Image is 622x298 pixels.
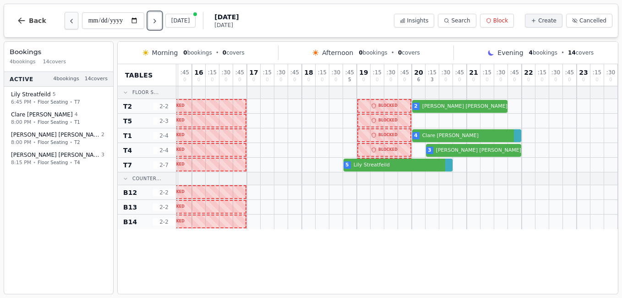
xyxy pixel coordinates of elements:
[165,14,196,28] button: [DATE]
[352,161,442,169] span: Lily Streatfeild
[11,151,99,159] span: [PERSON_NAME] [PERSON_NAME]
[293,77,296,82] span: 0
[74,159,80,166] span: T4
[70,119,72,126] span: •
[38,159,68,166] span: Floor Seating
[304,69,313,76] span: 18
[458,77,461,82] span: 0
[307,77,310,82] span: 0
[153,218,175,226] span: 2 - 2
[183,49,212,56] span: bookings
[579,17,606,24] span: Cancelled
[277,70,285,75] span: : 30
[180,70,189,75] span: : 45
[223,49,245,56] span: covers
[222,70,230,75] span: : 30
[376,77,378,82] span: 0
[123,160,132,170] span: T7
[38,139,68,146] span: Floor Seating
[279,77,282,82] span: 0
[609,77,612,82] span: 0
[224,77,227,82] span: 0
[153,204,175,211] span: 2 - 2
[153,161,175,169] span: 2 - 7
[75,111,78,119] span: 4
[11,98,31,106] span: 6:45 PM
[263,70,272,75] span: : 15
[70,139,72,146] span: •
[362,77,365,82] span: 0
[11,91,51,98] span: Lily Streatfeild
[389,77,392,82] span: 0
[38,99,68,105] span: Floor Seating
[321,77,323,82] span: 0
[6,108,111,129] button: Clare [PERSON_NAME]48:00 PM•Floor Seating•T1
[538,70,546,75] span: : 15
[538,17,557,24] span: Create
[493,17,508,24] span: Block
[568,50,576,56] span: 14
[6,148,111,170] button: [PERSON_NAME] [PERSON_NAME]38:15 PM•Floor Seating•T4
[469,69,478,76] span: 21
[249,69,258,76] span: 17
[451,17,470,24] span: Search
[85,75,108,83] span: 14 covers
[568,49,594,56] span: covers
[595,77,598,82] span: 0
[420,132,511,140] span: Clare [PERSON_NAME]
[398,49,420,56] span: covers
[561,49,564,56] span: •
[606,70,615,75] span: : 30
[444,77,447,82] span: 0
[322,48,353,57] span: Afternoon
[359,49,387,56] span: bookings
[235,70,244,75] span: : 45
[334,77,337,82] span: 0
[123,116,132,126] span: T5
[345,70,354,75] span: : 45
[153,147,175,154] span: 2 - 4
[568,77,571,82] span: 0
[431,77,433,82] span: 3
[148,12,162,29] button: Next day
[125,71,153,80] span: Tables
[529,50,533,56] span: 4
[414,132,418,140] span: 4
[252,77,255,82] span: 0
[152,48,178,57] span: Morning
[132,89,159,96] span: Floor S...
[579,69,588,76] span: 23
[70,159,72,166] span: •
[214,12,239,22] span: [DATE]
[359,69,368,76] span: 19
[183,77,186,82] span: 0
[6,128,111,149] button: [PERSON_NAME] [PERSON_NAME]28:00 PM•Floor Seating•T2
[33,99,36,105] span: •
[540,77,543,82] span: 0
[53,91,56,99] span: 5
[332,70,340,75] span: : 30
[428,70,436,75] span: : 15
[525,14,562,28] button: Create
[510,70,519,75] span: : 45
[420,103,507,110] span: [PERSON_NAME] [PERSON_NAME]
[11,111,73,118] span: Clare [PERSON_NAME]
[398,50,402,56] span: 0
[10,10,54,32] button: Back
[10,58,36,66] span: 4 bookings
[394,14,435,28] button: Insights
[428,147,431,155] span: 3
[153,103,175,110] span: 2 - 2
[524,69,533,76] span: 22
[123,146,132,155] span: T4
[123,203,137,212] span: B13
[216,49,219,56] span: •
[43,58,66,66] span: 14 covers
[11,118,31,126] span: 8:00 PM
[455,70,464,75] span: : 45
[442,70,450,75] span: : 30
[53,75,79,83] span: 4 bookings
[11,131,99,138] span: [PERSON_NAME] [PERSON_NAME]
[497,48,523,57] span: Evening
[348,77,351,82] span: 5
